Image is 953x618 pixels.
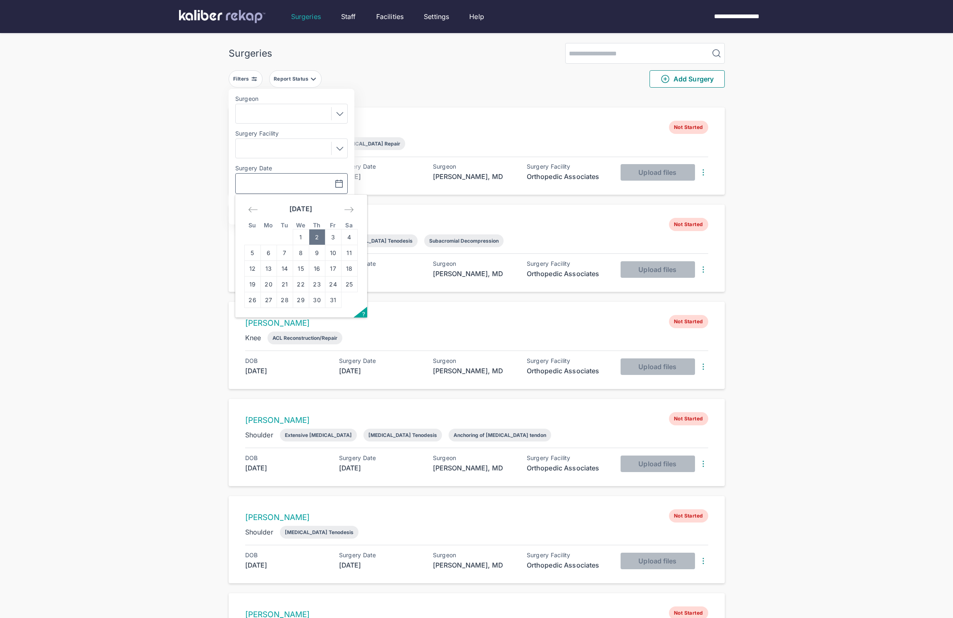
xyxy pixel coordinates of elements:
div: Surgery Date [339,552,422,558]
button: Upload files [621,358,695,375]
div: Surgeon [433,358,516,364]
div: Surgery Facility [527,455,609,461]
span: Upload files [638,460,676,468]
div: DOB [245,455,328,461]
div: Surgery Date [339,455,422,461]
img: DotsThreeVertical.31cb0eda.svg [698,556,708,566]
td: Friday, October 3, 2025 [325,229,341,245]
div: Shoulder [245,527,273,537]
button: Add Surgery [650,70,725,88]
div: Orthopedic Associates [527,172,609,181]
small: Sa [345,222,353,229]
div: Surgeon [433,552,516,558]
strong: [DATE] [289,205,313,213]
td: Friday, October 24, 2025 [325,277,341,292]
img: kaliber labs logo [179,10,265,23]
td: Wednesday, October 1, 2025 [293,229,309,245]
div: Filters [233,76,251,82]
div: Shoulder [245,430,273,440]
div: [MEDICAL_DATA] Repair [341,141,400,147]
button: Upload files [621,456,695,472]
td: Monday, October 6, 2025 [260,245,277,261]
img: DotsThreeVertical.31cb0eda.svg [698,362,708,372]
small: Fr [330,222,336,229]
span: Not Started [669,315,708,328]
td: Monday, October 27, 2025 [260,292,277,308]
label: Surgery Date [235,165,348,172]
div: Anchoring of [MEDICAL_DATA] tendon [454,432,546,438]
button: Upload files [621,261,695,278]
button: Report Status [269,70,322,88]
td: Thursday, October 30, 2025 [309,292,325,308]
div: [DATE] [245,463,328,473]
div: Orthopedic Associates [527,560,609,570]
button: Open the keyboard shortcuts panel. [353,307,367,317]
div: Calendar [235,195,367,317]
div: Surgery Facility [527,552,609,558]
span: Upload files [638,557,676,565]
td: Wednesday, October 22, 2025 [293,277,309,292]
td: Friday, October 17, 2025 [325,261,341,277]
span: ? [362,310,365,317]
div: [PERSON_NAME], MD [433,269,516,279]
div: [MEDICAL_DATA] Tenodesis [368,432,437,438]
td: Tuesday, October 21, 2025 [277,277,293,292]
div: Orthopedic Associates [527,463,609,473]
img: faders-horizontal-grey.d550dbda.svg [251,76,258,82]
div: Move forward to switch to the next month. [340,202,358,217]
div: Surgery Date [339,163,422,170]
td: Thursday, October 23, 2025 [309,277,325,292]
div: [DATE] [339,560,422,570]
small: Su [248,222,256,229]
div: Surgery Facility [527,358,609,364]
span: Upload files [638,168,676,177]
label: Surgeon [235,95,348,102]
div: Surgeries [229,48,272,59]
td: Saturday, October 25, 2025 [341,277,357,292]
div: [DATE] [339,463,422,473]
div: [PERSON_NAME], MD [433,366,516,376]
div: Surgeon [433,455,516,461]
div: Orthopedic Associates [527,269,609,279]
td: Sunday, October 12, 2025 [244,261,260,277]
div: Extensive [MEDICAL_DATA] [285,432,352,438]
div: [PERSON_NAME], MD [433,463,516,473]
td: Monday, October 20, 2025 [260,277,277,292]
td: Thursday, October 16, 2025 [309,261,325,277]
a: Settings [424,12,449,21]
small: Mo [264,222,273,229]
small: Tu [281,222,288,229]
div: Orthopedic Associates [527,366,609,376]
div: [PERSON_NAME], MD [433,172,516,181]
a: [PERSON_NAME] [245,513,310,522]
td: Saturday, October 18, 2025 [341,261,357,277]
button: Upload files [621,553,695,569]
span: Add Surgery [660,74,714,84]
div: [MEDICAL_DATA] Tenodesis [285,529,353,535]
td: Tuesday, October 28, 2025 [277,292,293,308]
td: Sunday, October 26, 2025 [244,292,260,308]
div: Move backward to switch to the previous month. [244,202,262,217]
a: Help [469,12,484,21]
img: DotsThreeVertical.31cb0eda.svg [698,167,708,177]
div: Knee [245,333,261,343]
td: Friday, October 10, 2025 [325,245,341,261]
td: Sunday, October 5, 2025 [244,245,260,261]
a: Surgeries [291,12,321,21]
div: Report Status [274,76,310,82]
div: Surgeon [433,163,516,170]
a: [PERSON_NAME] [245,415,310,425]
img: MagnifyingGlass.1dc66aab.svg [712,48,721,58]
div: Staff [341,12,356,21]
td: Saturday, October 4, 2025 [341,229,357,245]
div: Subacromial Decompression [429,238,499,244]
span: Not Started [669,218,708,231]
div: Surgery Date [339,260,422,267]
small: We [296,222,305,229]
div: ACL Reconstruction/Repair [272,335,337,341]
td: Saturday, October 11, 2025 [341,245,357,261]
img: DotsThreeVertical.31cb0eda.svg [698,265,708,274]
